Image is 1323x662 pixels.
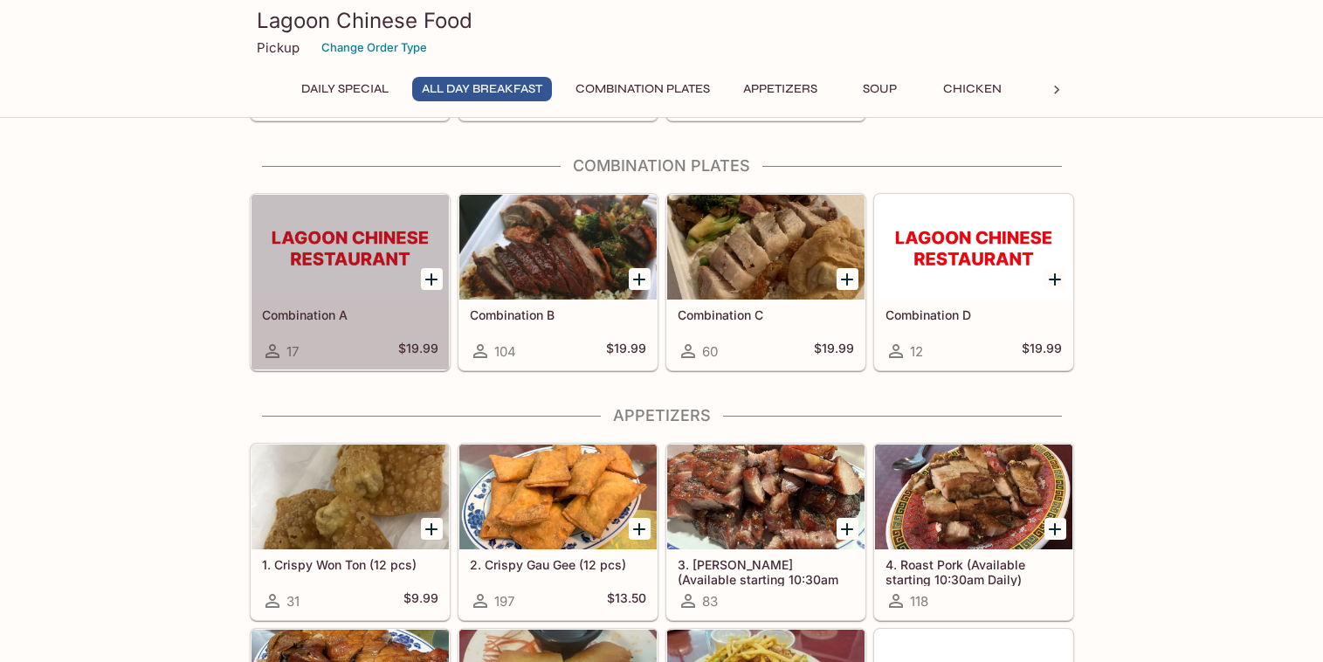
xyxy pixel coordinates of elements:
[885,307,1062,322] h5: Combination D
[629,268,651,290] button: Add Combination B
[286,343,299,360] span: 17
[257,7,1067,34] h3: Lagoon Chinese Food
[250,156,1074,176] h4: Combination Plates
[458,194,658,370] a: Combination B104$19.99
[875,445,1072,549] div: 4. Roast Pork (Available starting 10:30am Daily)
[814,341,854,362] h5: $19.99
[458,444,658,620] a: 2. Crispy Gau Gee (12 pcs)197$13.50
[257,39,300,56] p: Pickup
[262,557,438,572] h5: 1. Crispy Won Ton (12 pcs)
[606,341,646,362] h5: $19.99
[314,34,435,61] button: Change Order Type
[607,590,646,611] h5: $13.50
[874,444,1073,620] a: 4. Roast Pork (Available starting 10:30am Daily)118
[1044,518,1066,540] button: Add 4. Roast Pork (Available starting 10:30am Daily)
[910,343,923,360] span: 12
[837,518,858,540] button: Add 3. Char Siu (Available starting 10:30am Daily)
[734,77,827,101] button: Appetizers
[421,518,443,540] button: Add 1. Crispy Won Ton (12 pcs)
[286,593,300,610] span: 31
[412,77,552,101] button: All Day Breakfast
[566,77,720,101] button: Combination Plates
[398,341,438,362] h5: $19.99
[910,593,928,610] span: 118
[459,195,657,300] div: Combination B
[421,268,443,290] button: Add Combination A
[470,307,646,322] h5: Combination B
[666,444,865,620] a: 3. [PERSON_NAME] (Available starting 10:30am Daily)83
[702,593,718,610] span: 83
[262,307,438,322] h5: Combination A
[292,77,398,101] button: Daily Special
[1044,268,1066,290] button: Add Combination D
[667,445,865,549] div: 3. Char Siu (Available starting 10:30am Daily)
[702,343,718,360] span: 60
[252,195,449,300] div: Combination A
[666,194,865,370] a: Combination C60$19.99
[1026,77,1105,101] button: Beef
[874,194,1073,370] a: Combination D12$19.99
[470,557,646,572] h5: 2. Crispy Gau Gee (12 pcs)
[885,557,1062,586] h5: 4. Roast Pork (Available starting 10:30am Daily)
[678,557,854,586] h5: 3. [PERSON_NAME] (Available starting 10:30am Daily)
[678,307,854,322] h5: Combination C
[934,77,1012,101] button: Chicken
[251,444,450,620] a: 1. Crispy Won Ton (12 pcs)31$9.99
[494,593,514,610] span: 197
[250,406,1074,425] h4: Appetizers
[251,194,450,370] a: Combination A17$19.99
[1022,341,1062,362] h5: $19.99
[875,195,1072,300] div: Combination D
[252,445,449,549] div: 1. Crispy Won Ton (12 pcs)
[494,343,516,360] span: 104
[667,195,865,300] div: Combination C
[841,77,920,101] button: Soup
[459,445,657,549] div: 2. Crispy Gau Gee (12 pcs)
[403,590,438,611] h5: $9.99
[629,518,651,540] button: Add 2. Crispy Gau Gee (12 pcs)
[837,268,858,290] button: Add Combination C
